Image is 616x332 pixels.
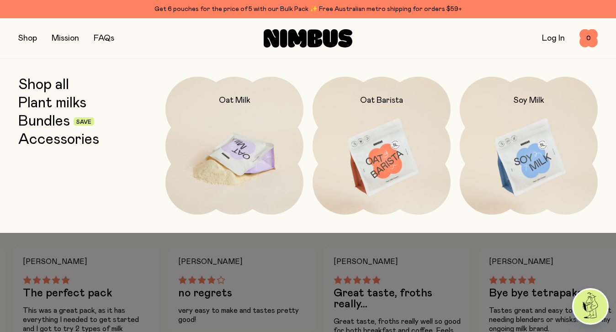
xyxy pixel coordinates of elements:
a: Plant milks [18,95,86,111]
h2: Soy Milk [514,95,544,106]
a: Log In [542,34,565,42]
div: Get 6 pouches for the price of 5 with our Bulk Pack ✨ Free Australian metro shipping for orders $59+ [18,4,598,15]
a: Shop all [18,77,69,93]
a: Mission [52,34,79,42]
a: Bundles [18,113,70,130]
a: Oat Barista [313,77,451,215]
h2: Oat Milk [219,95,250,106]
button: 0 [579,29,598,47]
a: Accessories [18,132,99,148]
img: agent [574,290,607,323]
a: Soy Milk [460,77,598,215]
span: Save [76,119,91,125]
a: Oat Milk [165,77,303,215]
h2: Oat Barista [360,95,403,106]
a: FAQs [94,34,114,42]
